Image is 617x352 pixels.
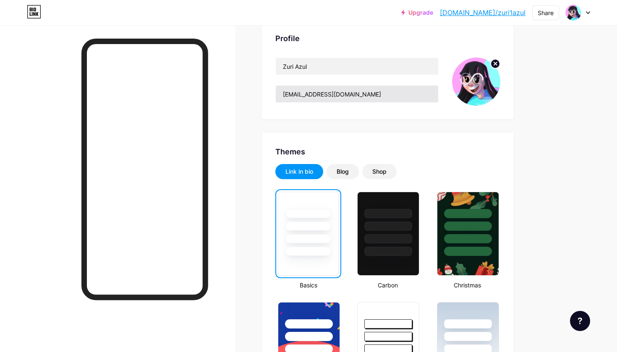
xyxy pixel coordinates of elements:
a: [DOMAIN_NAME]/zuri1azul [440,8,525,18]
a: Upgrade [401,9,433,16]
div: Share [538,8,554,17]
input: Name [276,58,438,75]
div: Basics [275,281,341,289]
input: Bio [276,86,438,102]
div: Carbon [355,281,421,289]
div: Blog [337,167,349,176]
div: Link in bio [285,167,313,176]
div: Christmas [434,281,500,289]
div: Profile [275,33,500,44]
img: zuri1azul [452,57,500,106]
div: Shop [372,167,387,176]
img: zuri1azul [565,5,581,21]
div: Themes [275,146,500,157]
